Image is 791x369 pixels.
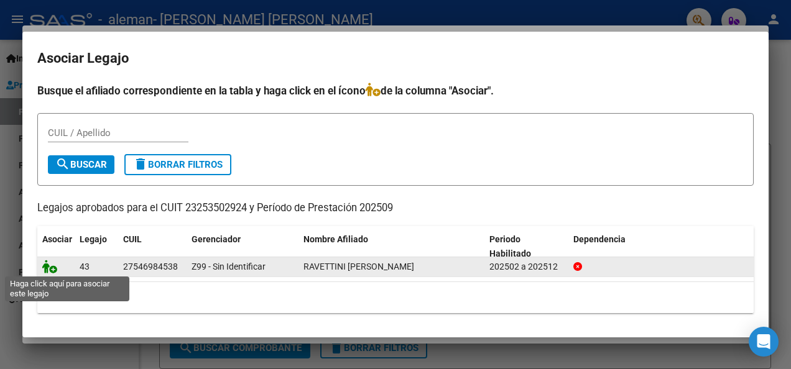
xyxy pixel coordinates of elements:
[37,282,754,313] div: 1 registros
[133,159,223,170] span: Borrar Filtros
[489,234,531,258] span: Periodo Habilitado
[118,226,187,267] datatable-header-cell: CUIL
[42,234,72,244] span: Asociar
[568,226,754,267] datatable-header-cell: Dependencia
[123,234,142,244] span: CUIL
[489,260,563,274] div: 202502 a 202512
[192,262,266,271] span: Z99 - Sin Identificar
[192,234,241,244] span: Gerenciador
[48,155,114,174] button: Buscar
[303,234,368,244] span: Nombre Afiliado
[749,327,779,357] div: Open Intercom Messenger
[303,262,414,271] span: RAVETTINI LUNA MARIA
[37,83,754,99] h4: Busque el afiliado correspondiente en la tabla y haga click en el ícono de la columna "Asociar".
[80,234,107,244] span: Legajo
[484,226,568,267] datatable-header-cell: Periodo Habilitado
[573,234,626,244] span: Dependencia
[80,262,90,271] span: 43
[55,159,107,170] span: Buscar
[75,226,118,267] datatable-header-cell: Legajo
[124,154,231,175] button: Borrar Filtros
[37,201,754,216] p: Legajos aprobados para el CUIT 23253502924 y Período de Prestación 202509
[37,47,754,70] h2: Asociar Legajo
[55,157,70,171] mat-icon: search
[133,157,148,171] mat-icon: delete
[298,226,484,267] datatable-header-cell: Nombre Afiliado
[37,226,75,267] datatable-header-cell: Asociar
[187,226,298,267] datatable-header-cell: Gerenciador
[123,260,178,274] div: 27546984538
